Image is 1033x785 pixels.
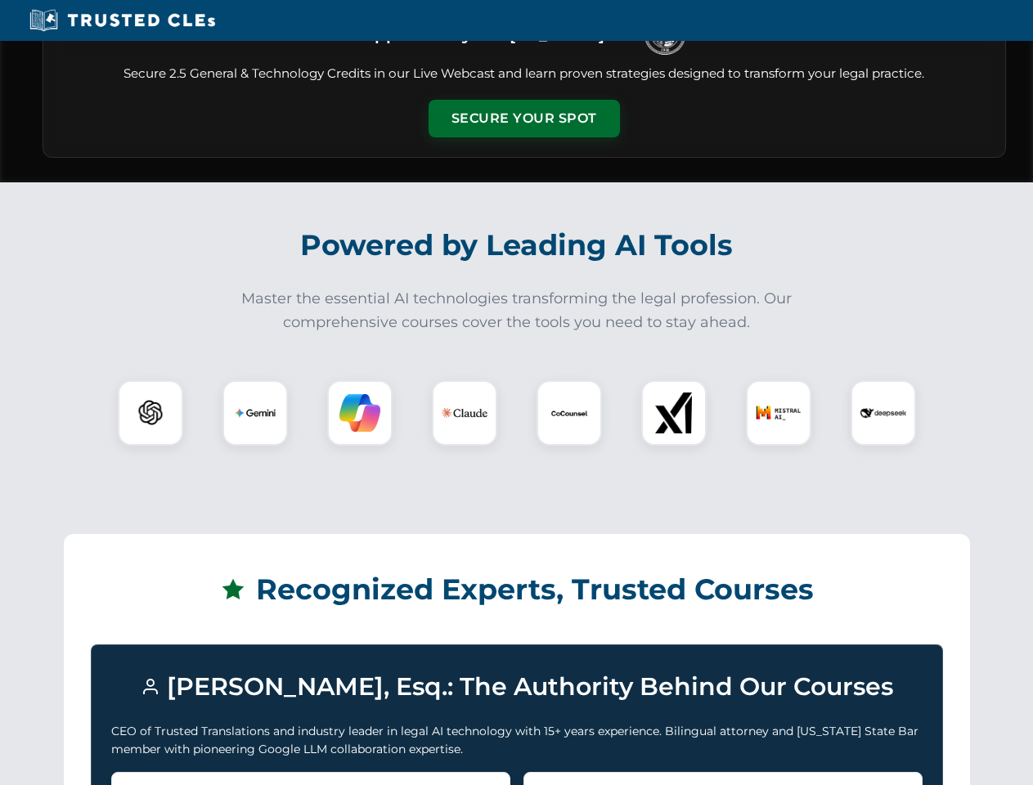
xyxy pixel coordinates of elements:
[231,287,803,334] p: Master the essential AI technologies transforming the legal profession. Our comprehensive courses...
[63,65,986,83] p: Secure 2.5 General & Technology Credits in our Live Webcast and learn proven strategies designed ...
[339,392,380,433] img: Copilot Logo
[64,217,970,274] h2: Powered by Leading AI Tools
[746,380,811,446] div: Mistral AI
[235,392,276,433] img: Gemini Logo
[25,8,220,33] img: Trusted CLEs
[91,561,943,618] h2: Recognized Experts, Trusted Courses
[653,392,694,433] img: xAI Logo
[111,665,923,709] h3: [PERSON_NAME], Esq.: The Authority Behind Our Courses
[442,390,487,436] img: Claude Logo
[222,380,288,446] div: Gemini
[429,100,620,137] button: Secure Your Spot
[549,392,590,433] img: CoCounsel Logo
[127,389,174,437] img: ChatGPT Logo
[756,390,802,436] img: Mistral AI Logo
[327,380,393,446] div: Copilot
[432,380,497,446] div: Claude
[111,722,923,759] p: CEO of Trusted Translations and industry leader in legal AI technology with 15+ years experience....
[860,390,906,436] img: DeepSeek Logo
[851,380,916,446] div: DeepSeek
[118,380,183,446] div: ChatGPT
[641,380,707,446] div: xAI
[537,380,602,446] div: CoCounsel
